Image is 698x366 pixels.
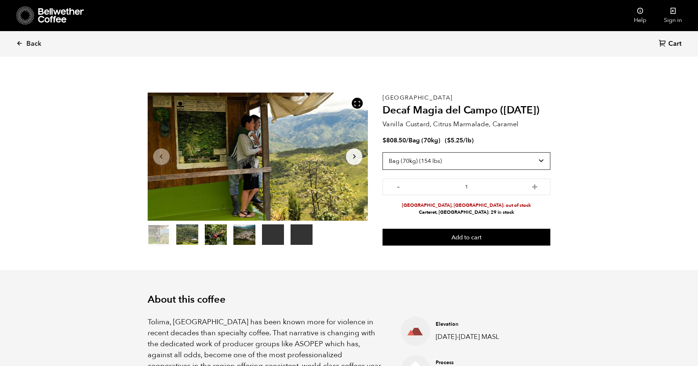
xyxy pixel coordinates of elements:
span: $ [447,136,451,145]
span: Bag (70kg) [409,136,440,145]
span: ( ) [445,136,474,145]
video: Your browser does not support the video tag. [291,224,313,245]
p: Vanilla Custard, Citrus Marmalade, Caramel [383,119,550,129]
span: Cart [668,40,682,48]
li: Carteret, [GEOGRAPHIC_DATA]: 29 in stock [383,209,550,216]
h2: About this coffee [148,294,551,306]
span: / [406,136,409,145]
button: + [530,182,539,190]
p: [DATE]-[DATE] MASL [436,332,539,342]
button: - [394,182,403,190]
span: Back [26,40,41,48]
video: Your browser does not support the video tag. [262,224,284,245]
bdi: 808.50 [383,136,406,145]
li: [GEOGRAPHIC_DATA], [GEOGRAPHIC_DATA]: out of stock [383,202,550,209]
a: Cart [659,39,683,49]
button: Add to cart [383,229,550,246]
h2: Decaf Magia del Campo ([DATE]) [383,104,550,117]
h4: Elevation [436,321,539,328]
span: /lb [463,136,472,145]
span: $ [383,136,386,145]
bdi: 5.25 [447,136,463,145]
